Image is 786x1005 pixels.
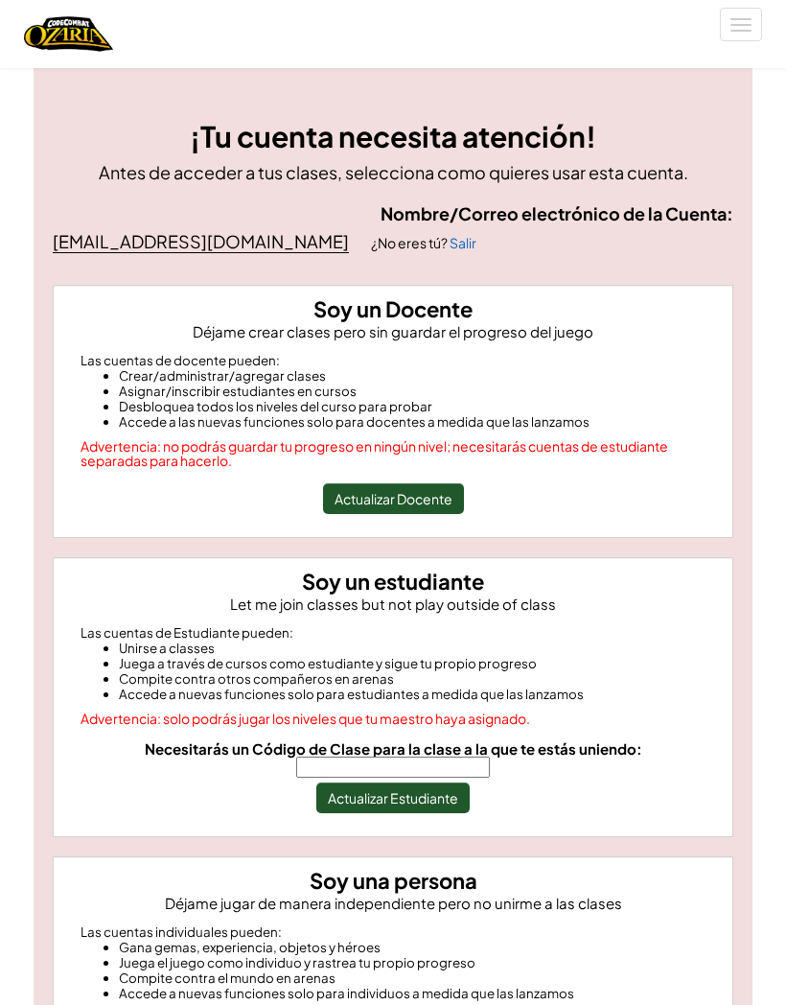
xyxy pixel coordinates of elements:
[119,687,705,702] li: Accede a nuevas funciones solo para estudiantes a medida que las lanzamos
[119,656,705,671] li: Juega a través de cursos como estudiante y sigue tu propio progreso
[119,641,705,656] li: Unirse a classes
[24,14,113,54] img: Home
[119,414,705,430] li: Accede a las nuevas funciones solo para docentes a medida que las lanzamos
[24,14,113,54] a: Ozaria by CodeCombat logo
[302,568,484,595] strong: Soy un estudiante
[53,158,733,186] p: Antes de acceder a tus clases, selecciona como quieres usar esta cuenta.
[119,986,705,1001] li: Accede a nuevas funciones solo para individuos a medida que las lanzamos
[81,353,705,368] div: Las cuentas de docente pueden:
[119,970,705,986] li: Compite contra el mundo en arenas
[61,896,725,911] p: Déjame jugar de manera independiente pero no unirme a las clases
[145,739,642,758] span: Necesitarás un Código de Clase para la clase a la que te estás uniendo:
[323,483,464,514] button: Actualizar Docente
[61,596,725,612] p: Let me join classes but not play outside of class
[119,955,705,970] li: Juega el juego como individuo y rastrea tu propio progreso
[81,439,705,468] div: Advertencia: no podrás guardar tu progreso en ningún nivel; necesitarás cuentas de estudiante sep...
[371,234,450,251] span: ¿No eres tú?
[296,757,490,778] input: Necesitarás un Código de Clase para la clase a la que te estás uniendo:
[381,202,733,224] strong: Nombre/Correo electrónico de la Cuenta:
[119,368,705,384] li: Crear/administrar/agregar clases
[313,295,473,322] strong: Soy un Docente
[81,924,705,940] div: Las cuentas individuales pueden:
[53,115,733,158] h3: ¡Tu cuenta necesita atención!
[81,625,705,641] div: Las cuentas de Estudiante pueden:
[450,234,476,251] a: Salir
[81,712,705,726] div: Advertencia: solo podrás jugar los niveles que tu maestro haya asignado.
[119,399,705,414] li: Desbloquea todos los niveles del curso para probar
[119,940,705,955] li: Gana gemas, experiencia, objetos y héroes
[119,384,705,399] li: Asignar/inscribir estudiantes en cursos
[316,783,470,813] button: Actualizar Estudiante
[61,324,725,339] p: Déjame crear clases pero sin guardar el progreso del juego
[310,867,477,894] strong: Soy una persona
[119,671,705,687] li: Compite contra otros compañeros en arenas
